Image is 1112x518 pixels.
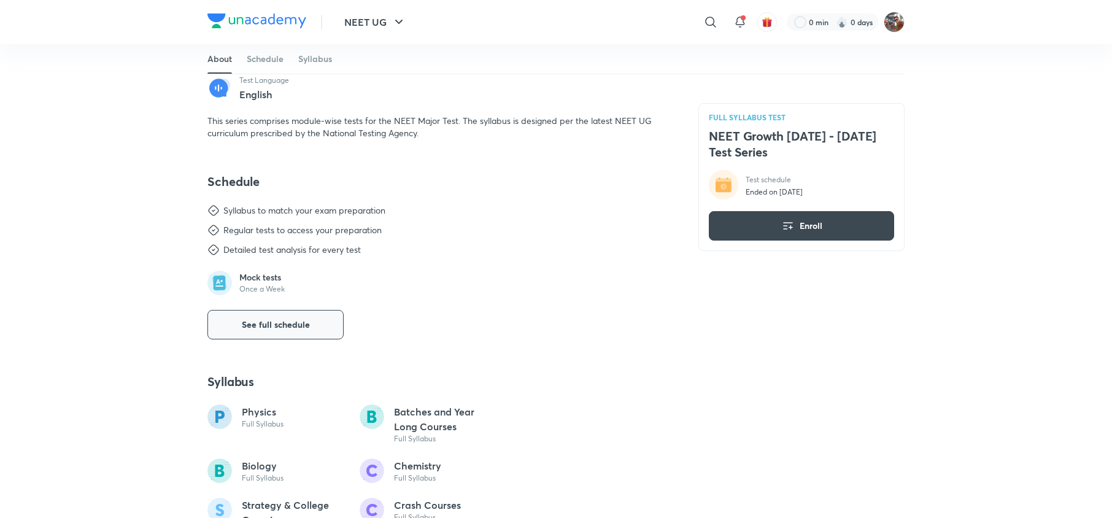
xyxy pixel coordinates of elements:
h4: Syllabus [207,374,669,390]
div: Regular tests to access your preparation [223,224,382,236]
img: avatar [762,17,773,28]
p: Ended on [DATE] [746,187,803,197]
button: NEET UG [337,10,414,34]
img: streak [836,16,848,28]
p: FULL SYLLABUS TEST [709,114,894,121]
p: Test Language [239,75,289,85]
a: Company Logo [207,14,306,31]
p: Full Syllabus [242,419,284,429]
span: This series comprises module-wise tests for the NEET Major Test. The syllabus is designed per the... [207,115,652,139]
p: Test schedule [746,175,803,185]
p: Once a Week [239,284,285,294]
a: Schedule [247,44,284,74]
h4: NEET Growth [DATE] - [DATE] Test Series [709,128,894,160]
p: Full Syllabus [242,473,284,483]
button: Enroll [709,211,894,241]
p: Full Syllabus [394,434,497,444]
p: Chemistry [394,458,441,473]
p: Crash Courses [394,498,461,512]
p: Biology [242,458,284,473]
span: See full schedule [242,319,310,331]
a: Syllabus [298,44,332,74]
p: Physics [242,404,284,419]
img: ABHISHEK KUMAR [884,12,905,33]
div: Syllabus to match your exam preparation [223,204,385,217]
div: Detailed test analysis for every test [223,244,361,256]
button: See full schedule [207,310,344,339]
p: Batches and Year Long Courses [394,404,497,434]
p: English [239,89,289,100]
h4: Schedule [207,174,669,190]
a: About [207,44,232,74]
span: Enroll [800,220,822,232]
img: Company Logo [207,14,306,28]
p: Mock tests [239,272,285,283]
button: avatar [757,12,777,32]
p: Full Syllabus [394,473,441,483]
